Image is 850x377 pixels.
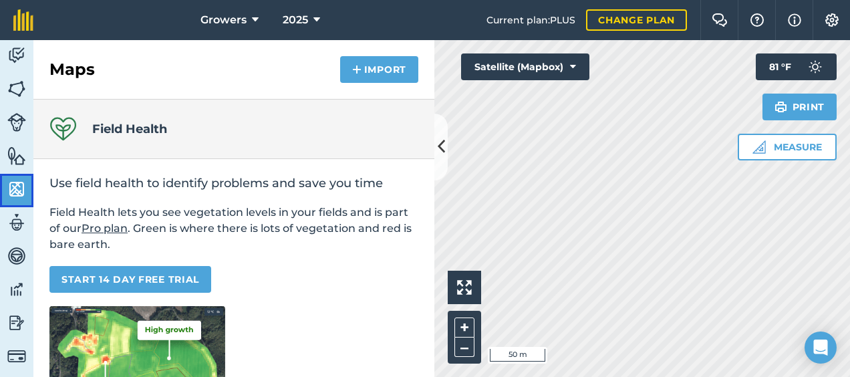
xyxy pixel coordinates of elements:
[802,53,829,80] img: svg+xml;base64,PD94bWwgdmVyc2lvbj0iMS4wIiBlbmNvZGluZz0idXRmLTgiPz4KPCEtLSBHZW5lcmF0b3I6IEFkb2JlIE...
[486,13,575,27] span: Current plan : PLUS
[49,59,95,80] h2: Maps
[49,205,418,253] p: Field Health lets you see vegetation levels in your fields and is part of our . Green is where th...
[92,120,167,138] h4: Field Health
[769,53,791,80] span: 81 ° F
[457,280,472,295] img: Four arrows, one pointing top left, one top right, one bottom right and the last bottom left
[7,313,26,333] img: svg+xml;base64,PD94bWwgdmVyc2lvbj0iMS4wIiBlbmNvZGluZz0idXRmLTgiPz4KPCEtLSBHZW5lcmF0b3I6IEFkb2JlIE...
[200,12,247,28] span: Growers
[712,13,728,27] img: Two speech bubbles overlapping with the left bubble in the forefront
[7,113,26,132] img: svg+xml;base64,PD94bWwgdmVyc2lvbj0iMS4wIiBlbmNvZGluZz0idXRmLTgiPz4KPCEtLSBHZW5lcmF0b3I6IEFkb2JlIE...
[762,94,837,120] button: Print
[49,266,211,293] a: START 14 DAY FREE TRIAL
[738,134,837,160] button: Measure
[7,79,26,99] img: svg+xml;base64,PHN2ZyB4bWxucz0iaHR0cDovL3d3dy53My5vcmcvMjAwMC9zdmciIHdpZHRoPSI1NiIgaGVpZ2h0PSI2MC...
[7,213,26,233] img: svg+xml;base64,PD94bWwgdmVyc2lvbj0iMS4wIiBlbmNvZGluZz0idXRmLTgiPz4KPCEtLSBHZW5lcmF0b3I6IEFkb2JlIE...
[756,53,837,80] button: 81 °F
[82,222,128,235] a: Pro plan
[7,179,26,199] img: svg+xml;base64,PHN2ZyB4bWxucz0iaHR0cDovL3d3dy53My5vcmcvMjAwMC9zdmciIHdpZHRoPSI1NiIgaGVpZ2h0PSI2MC...
[7,146,26,166] img: svg+xml;base64,PHN2ZyB4bWxucz0iaHR0cDovL3d3dy53My5vcmcvMjAwMC9zdmciIHdpZHRoPSI1NiIgaGVpZ2h0PSI2MC...
[352,61,362,78] img: svg+xml;base64,PHN2ZyB4bWxucz0iaHR0cDovL3d3dy53My5vcmcvMjAwMC9zdmciIHdpZHRoPSIxNCIgaGVpZ2h0PSIyNC...
[7,347,26,366] img: svg+xml;base64,PD94bWwgdmVyc2lvbj0iMS4wIiBlbmNvZGluZz0idXRmLTgiPz4KPCEtLSBHZW5lcmF0b3I6IEFkb2JlIE...
[340,56,418,83] button: Import
[805,332,837,364] div: Open Intercom Messenger
[774,99,787,115] img: svg+xml;base64,PHN2ZyB4bWxucz0iaHR0cDovL3d3dy53My5vcmcvMjAwMC9zdmciIHdpZHRoPSIxOSIgaGVpZ2h0PSIyNC...
[752,140,766,154] img: Ruler icon
[7,279,26,299] img: svg+xml;base64,PD94bWwgdmVyc2lvbj0iMS4wIiBlbmNvZGluZz0idXRmLTgiPz4KPCEtLSBHZW5lcmF0b3I6IEFkb2JlIE...
[7,246,26,266] img: svg+xml;base64,PD94bWwgdmVyc2lvbj0iMS4wIiBlbmNvZGluZz0idXRmLTgiPz4KPCEtLSBHZW5lcmF0b3I6IEFkb2JlIE...
[49,175,418,191] h2: Use field health to identify problems and save you time
[283,12,308,28] span: 2025
[824,13,840,27] img: A cog icon
[749,13,765,27] img: A question mark icon
[7,45,26,66] img: svg+xml;base64,PD94bWwgdmVyc2lvbj0iMS4wIiBlbmNvZGluZz0idXRmLTgiPz4KPCEtLSBHZW5lcmF0b3I6IEFkb2JlIE...
[13,9,33,31] img: fieldmargin Logo
[454,338,474,357] button: –
[454,318,474,338] button: +
[586,9,687,31] a: Change plan
[461,53,589,80] button: Satellite (Mapbox)
[788,12,801,28] img: svg+xml;base64,PHN2ZyB4bWxucz0iaHR0cDovL3d3dy53My5vcmcvMjAwMC9zdmciIHdpZHRoPSIxNyIgaGVpZ2h0PSIxNy...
